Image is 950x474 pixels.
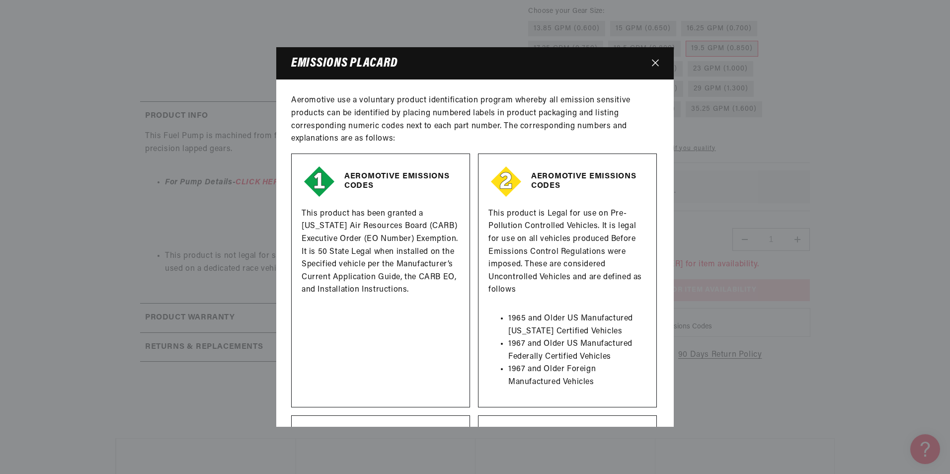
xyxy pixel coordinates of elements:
img: Emissions code [488,164,524,200]
img: Emissions code [488,426,524,462]
li: 1967 and Older Foreign Manufactured Vehicles [508,363,646,389]
li: 1965 and Older US Manufactured [US_STATE] Certified Vehicles [508,313,646,338]
img: Emissions code [302,426,337,462]
img: Emissions code [302,164,337,200]
li: 1967 and Older US Manufactured Federally Certified Vehicles [508,338,646,363]
h3: AEROMOTIVE EMISSIONS CODES [488,172,646,191]
p: This product has been granted a [US_STATE] Air Resources Board (CARB) Executive Order (EO Number)... [302,208,460,297]
p: This product is Legal for use on Pre-PoIIution Controlled Vehicles. It is legal for use on all ve... [488,208,646,297]
h3: AEROMOTIVE EMISSIONS CODES [302,172,460,191]
div: EMISSIONS PLACARD [276,47,674,426]
p: Aeromotive use a voluntary product identification program whereby all emission sensitive products... [291,94,659,145]
h3: EMISSIONS PLACARD [291,58,397,69]
button: Close [647,54,664,73]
